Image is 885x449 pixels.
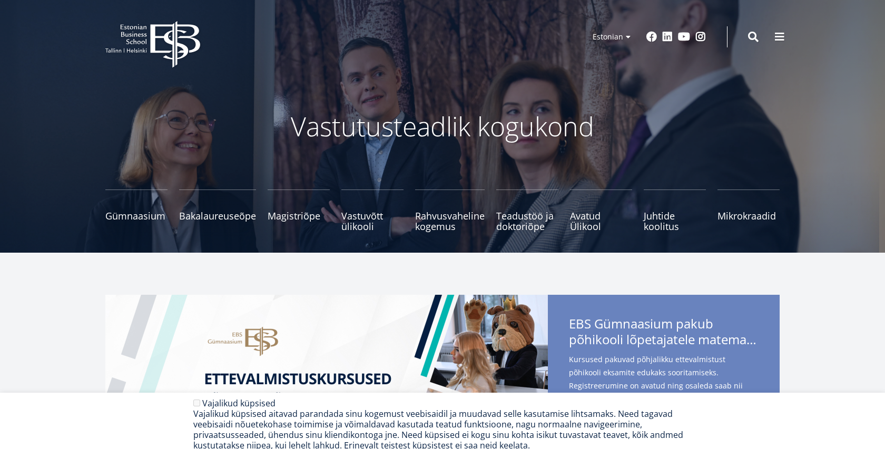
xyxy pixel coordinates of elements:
[717,189,780,232] a: Mikrokraadid
[179,211,256,221] span: Bakalaureuseõpe
[695,32,706,42] a: Instagram
[163,111,722,142] p: Vastutusteadlik kogukond
[341,189,404,232] a: Vastuvõtt ülikooli
[678,32,690,42] a: Youtube
[646,32,657,42] a: Facebook
[105,189,168,232] a: Gümnaasium
[268,211,330,221] span: Magistriõpe
[415,189,485,232] a: Rahvusvaheline kogemus
[662,32,673,42] a: Linkedin
[644,211,706,232] span: Juhtide koolitus
[569,332,759,347] span: põhikooli lõpetajatele matemaatika- ja eesti keele kursuseid
[105,211,168,221] span: Gümnaasium
[179,189,256,232] a: Bakalaureuseõpe
[570,211,632,232] span: Avatud Ülikool
[202,397,276,409] label: Vajalikud küpsised
[496,189,558,232] a: Teadustöö ja doktoriõpe
[717,211,780,221] span: Mikrokraadid
[644,189,706,232] a: Juhtide koolitus
[569,316,759,351] span: EBS Gümnaasium pakub
[496,211,558,232] span: Teadustöö ja doktoriõpe
[570,189,632,232] a: Avatud Ülikool
[415,211,485,232] span: Rahvusvaheline kogemus
[569,353,759,435] span: Kursused pakuvad põhjalikku ettevalmistust põhikooli eksamite edukaks sooritamiseks. Registreerum...
[341,211,404,232] span: Vastuvõtt ülikooli
[268,189,330,232] a: Magistriõpe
